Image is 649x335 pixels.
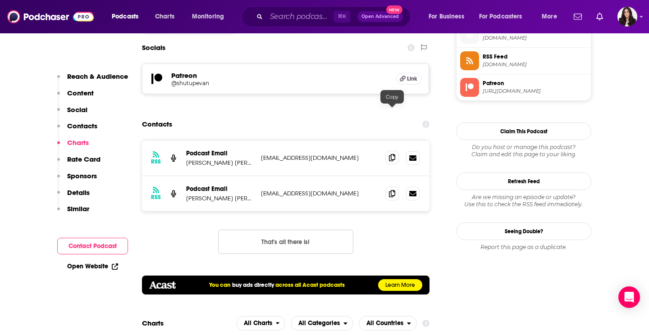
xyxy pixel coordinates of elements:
[617,7,637,27] img: User Profile
[396,73,421,85] a: Link
[407,75,417,82] span: Link
[456,172,591,190] button: Refresh Feed
[460,51,587,70] a: RSS Feed[DOMAIN_NAME]
[483,88,587,95] span: https://www.patreon.com/shutupevan
[244,320,272,326] span: All Charts
[456,222,591,240] a: Seeing Double?
[236,316,286,330] button: open menu
[460,78,587,97] a: Patreon[URL][DOMAIN_NAME]
[291,316,353,330] h2: Categories
[483,53,587,61] span: RSS Feed
[359,316,417,330] button: open menu
[456,194,591,208] div: Are we missing an episode or update? Use this to check the RSS feed immediately.
[67,122,97,130] p: Contacts
[142,116,172,133] h2: Contacts
[473,9,535,24] button: open menu
[67,89,94,97] p: Content
[67,188,90,197] p: Details
[149,9,180,24] a: Charts
[186,159,254,167] p: [PERSON_NAME] [PERSON_NAME]
[171,80,389,86] a: @shutupevan
[105,9,150,24] button: open menu
[186,185,254,193] p: Podcast Email
[366,320,403,326] span: All Countries
[142,319,164,327] h2: Charts
[291,316,353,330] button: open menu
[149,281,176,289] img: acastlogo
[67,105,87,114] p: Social
[67,263,118,270] a: Open Website
[570,9,585,24] a: Show notifications dropdown
[151,158,161,165] h3: RSS
[67,72,128,81] p: Reach & Audience
[483,35,587,41] span: anchor.fm
[155,10,174,23] span: Charts
[192,10,224,23] span: Monitoring
[266,9,334,24] input: Search podcasts, credits, & more...
[378,279,422,291] a: Learn More
[186,149,254,157] p: Podcast Email
[67,138,89,147] p: Charts
[57,138,89,155] button: Charts
[359,316,417,330] h2: Countries
[429,10,464,23] span: For Business
[67,172,97,180] p: Sponsors
[57,172,97,188] button: Sponsors
[186,195,254,202] p: [PERSON_NAME] [PERSON_NAME] & [PERSON_NAME]
[151,194,161,201] h3: RSS
[483,79,587,87] span: Patreon
[617,7,637,27] button: Show profile menu
[232,281,274,289] a: buy ads directly
[456,144,591,158] div: Claim and edit this page to your liking.
[298,320,340,326] span: All Categories
[456,244,591,251] div: Report this page as a duplicate.
[57,188,90,205] button: Details
[236,316,286,330] h2: Platforms
[67,155,101,163] p: Rate Card
[483,61,587,68] span: feeds.acast.com
[218,230,353,254] button: Nothing here.
[542,10,557,23] span: More
[57,72,128,89] button: Reach & Audience
[618,286,640,308] div: Open Intercom Messenger
[57,238,128,254] button: Contact Podcast
[479,10,522,23] span: For Podcasters
[142,39,165,56] h2: Socials
[261,154,378,162] p: [EMAIL_ADDRESS][DOMAIN_NAME]
[186,9,236,24] button: open menu
[57,122,97,138] button: Contacts
[422,9,475,24] button: open menu
[57,204,89,221] button: Similar
[334,11,350,23] span: ⌘ K
[386,5,402,14] span: New
[112,10,138,23] span: Podcasts
[380,90,404,104] div: Copy
[357,11,403,22] button: Open AdvancedNew
[209,281,344,289] h5: You can across all Acast podcasts
[456,122,591,140] button: Claim This Podcast
[57,155,101,172] button: Rate Card
[261,190,378,197] p: [EMAIL_ADDRESS][DOMAIN_NAME]
[7,8,94,25] img: Podchaser - Follow, Share and Rate Podcasts
[361,14,399,19] span: Open Advanced
[593,9,607,24] a: Show notifications dropdown
[57,89,94,105] button: Content
[57,105,87,122] button: Social
[460,25,587,44] a: Official Website[DOMAIN_NAME]
[250,6,419,27] div: Search podcasts, credits, & more...
[456,144,591,151] span: Do you host or manage this podcast?
[67,204,89,213] p: Similar
[617,7,637,27] span: Logged in as RebeccaShapiro
[171,71,389,80] h5: Patreon
[535,9,568,24] button: open menu
[171,80,315,86] h5: @shutupevan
